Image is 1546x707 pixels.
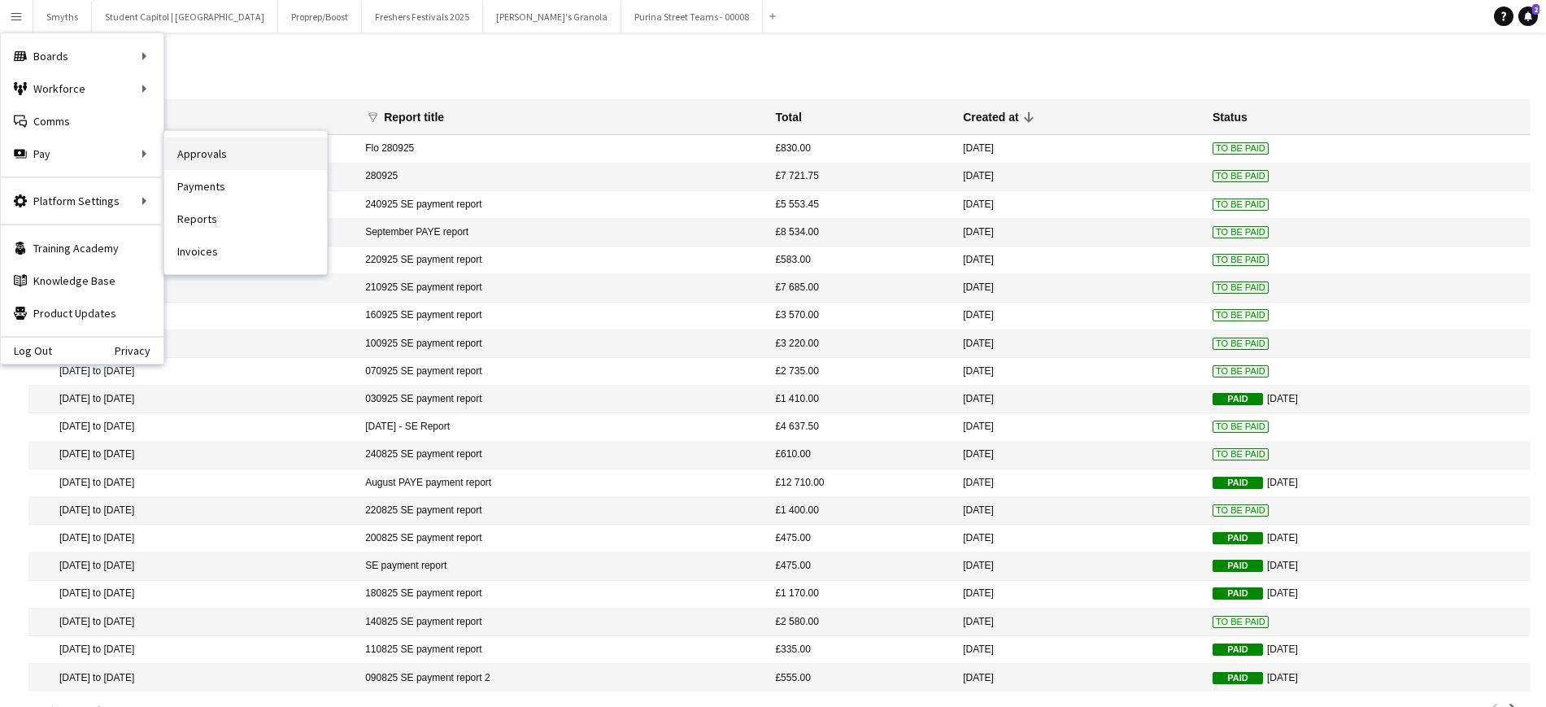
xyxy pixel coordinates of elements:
[362,1,483,33] button: Freshers Festivals 2025
[1,232,163,264] a: Training Academy
[955,164,1204,191] mat-cell: [DATE]
[955,664,1204,692] mat-cell: [DATE]
[1,264,163,297] a: Knowledge Base
[955,247,1204,274] mat-cell: [DATE]
[28,442,357,469] mat-cell: [DATE] to [DATE]
[164,235,327,268] a: Invoices
[28,62,1530,86] h1: Reports
[92,1,278,33] button: Student Capitol | [GEOGRAPHIC_DATA]
[955,552,1204,580] mat-cell: [DATE]
[1204,552,1530,580] mat-cell: [DATE]
[1,105,163,137] a: Comms
[955,469,1204,497] mat-cell: [DATE]
[767,581,955,609] mat-cell: £1 170.00
[767,274,955,302] mat-cell: £7 685.00
[357,552,767,580] mat-cell: SE payment report
[767,247,955,274] mat-cell: £583.00
[767,497,955,525] mat-cell: £1 400.00
[357,358,767,386] mat-cell: 070925 SE payment report
[1,137,163,170] div: Pay
[1213,254,1269,266] span: To Be Paid
[1204,386,1530,413] mat-cell: [DATE]
[1532,4,1539,15] span: 2
[28,525,357,552] mat-cell: [DATE] to [DATE]
[767,191,955,219] mat-cell: £5 553.45
[1213,110,1248,124] div: Status
[1213,199,1269,211] span: To Be Paid
[1213,644,1263,656] span: Paid
[28,413,357,441] mat-cell: [DATE] to [DATE]
[955,609,1204,636] mat-cell: [DATE]
[955,330,1204,358] mat-cell: [DATE]
[1204,581,1530,609] mat-cell: [DATE]
[1204,469,1530,497] mat-cell: [DATE]
[1213,281,1269,294] span: To Be Paid
[767,219,955,247] mat-cell: £8 534.00
[1,297,163,329] a: Product Updates
[767,664,955,692] mat-cell: £555.00
[955,413,1204,441] mat-cell: [DATE]
[1,40,163,72] div: Boards
[357,581,767,609] mat-cell: 180825 SE payment report
[28,358,357,386] mat-cell: [DATE] to [DATE]
[955,525,1204,552] mat-cell: [DATE]
[28,664,357,692] mat-cell: [DATE] to [DATE]
[955,386,1204,413] mat-cell: [DATE]
[357,274,767,302] mat-cell: 210925 SE payment report
[1213,587,1263,600] span: Paid
[1213,448,1269,460] span: To Be Paid
[384,110,459,124] div: Report title
[357,219,767,247] mat-cell: September PAYE report
[955,303,1204,330] mat-cell: [DATE]
[357,413,767,441] mat-cell: [DATE] - SE Report
[963,110,1033,124] div: Created at
[1,185,163,217] div: Platform Settings
[1213,477,1263,489] span: Paid
[955,219,1204,247] mat-cell: [DATE]
[767,330,955,358] mat-cell: £3 220.00
[955,581,1204,609] mat-cell: [DATE]
[1213,532,1263,544] span: Paid
[767,386,955,413] mat-cell: £1 410.00
[357,636,767,664] mat-cell: 110825 SE payment report
[1204,525,1530,552] mat-cell: [DATE]
[483,1,621,33] button: [PERSON_NAME]'s Granola
[621,1,763,33] button: Purina Street Teams - 00008
[767,609,955,636] mat-cell: £2 580.00
[28,609,357,636] mat-cell: [DATE] to [DATE]
[357,164,767,191] mat-cell: 280925
[357,525,767,552] mat-cell: 200825 SE payment report
[28,581,357,609] mat-cell: [DATE] to [DATE]
[278,1,362,33] button: Proprep/Boost
[357,497,767,525] mat-cell: 220825 SE payment report
[767,525,955,552] mat-cell: £475.00
[1204,664,1530,692] mat-cell: [DATE]
[1213,338,1269,350] span: To Be Paid
[357,303,767,330] mat-cell: 160925 SE payment report
[357,135,767,163] mat-cell: Flo 280925
[28,274,357,302] mat-cell: [DATE] to [DATE]
[28,636,357,664] mat-cell: [DATE] to [DATE]
[1213,616,1269,628] span: To Be Paid
[115,344,163,357] a: Privacy
[28,330,357,358] mat-cell: [DATE] to [DATE]
[357,664,767,692] mat-cell: 090825 SE payment report 2
[955,442,1204,469] mat-cell: [DATE]
[955,497,1204,525] mat-cell: [DATE]
[28,552,357,580] mat-cell: [DATE] to [DATE]
[955,358,1204,386] mat-cell: [DATE]
[1213,393,1263,405] span: Paid
[767,358,955,386] mat-cell: £2 735.00
[28,386,357,413] mat-cell: [DATE] to [DATE]
[384,110,444,124] div: Report title
[164,170,327,203] a: Payments
[357,442,767,469] mat-cell: 240825 SE payment report
[767,552,955,580] mat-cell: £475.00
[1204,636,1530,664] mat-cell: [DATE]
[767,303,955,330] mat-cell: £3 570.00
[1,72,163,105] div: Workforce
[164,203,327,235] a: Reports
[767,164,955,191] mat-cell: £7 721.75
[963,110,1018,124] div: Created at
[955,191,1204,219] mat-cell: [DATE]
